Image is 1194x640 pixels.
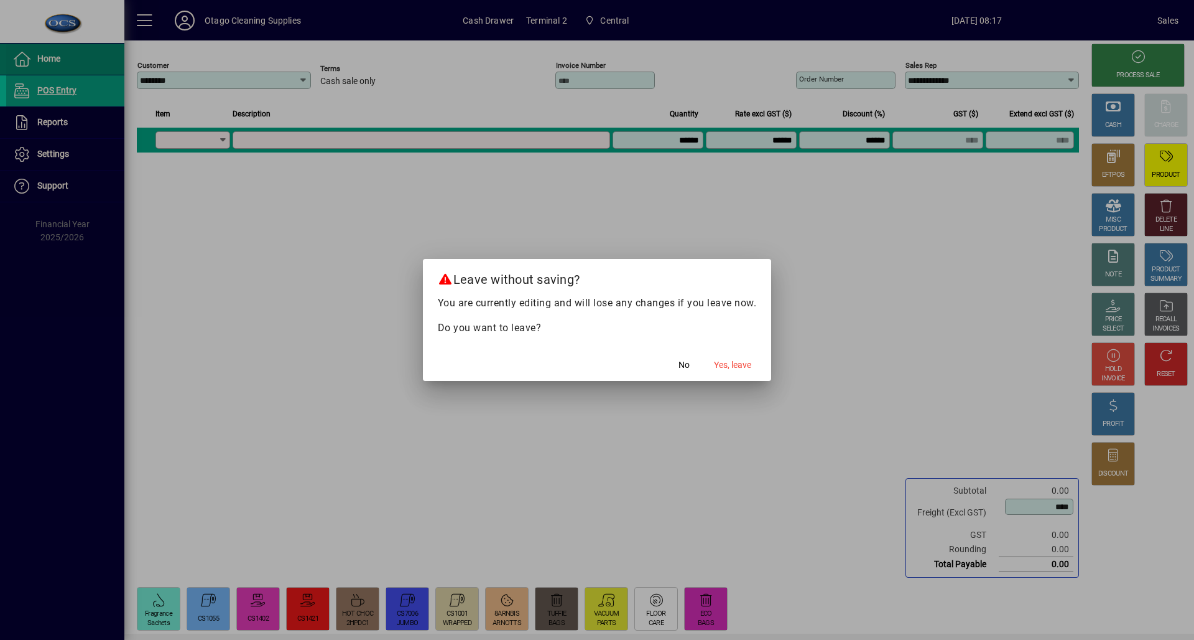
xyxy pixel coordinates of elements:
[678,359,690,372] span: No
[423,259,772,295] h2: Leave without saving?
[709,354,756,376] button: Yes, leave
[438,296,757,311] p: You are currently editing and will lose any changes if you leave now.
[714,359,751,372] span: Yes, leave
[438,321,757,336] p: Do you want to leave?
[664,354,704,376] button: No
